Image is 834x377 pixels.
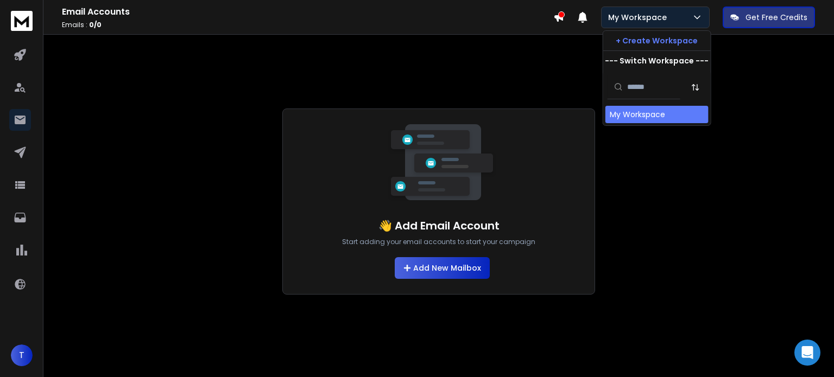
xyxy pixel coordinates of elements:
[616,35,698,46] p: + Create Workspace
[610,109,665,120] div: My Workspace
[11,344,33,366] button: T
[378,218,500,233] h1: 👋 Add Email Account
[11,11,33,31] img: logo
[62,21,553,29] p: Emails :
[794,340,820,366] div: Open Intercom Messenger
[89,20,102,29] span: 0 / 0
[62,5,553,18] h1: Email Accounts
[723,7,815,28] button: Get Free Credits
[685,76,706,98] button: Sort by Sort A-Z
[605,55,709,66] p: --- Switch Workspace ---
[745,12,807,23] p: Get Free Credits
[342,238,535,246] p: Start adding your email accounts to start your campaign
[603,31,711,50] button: + Create Workspace
[608,12,671,23] p: My Workspace
[395,257,490,279] button: Add New Mailbox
